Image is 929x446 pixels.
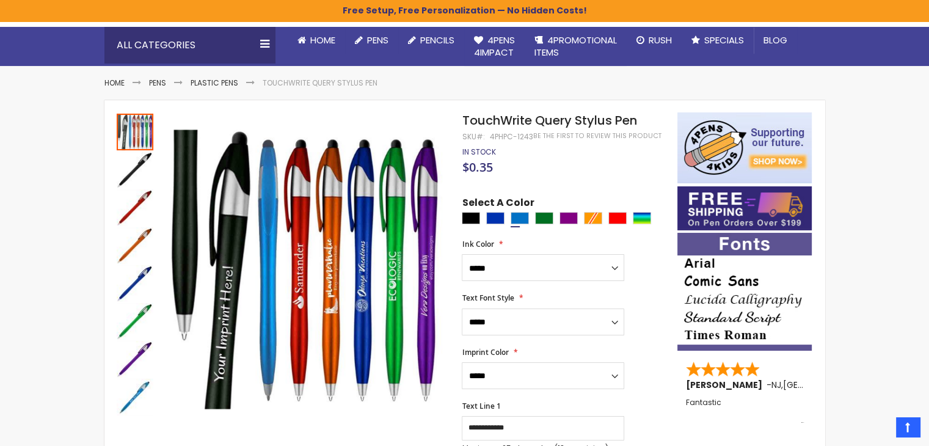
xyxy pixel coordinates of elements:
[677,112,812,183] img: 4pens 4 kids
[117,150,155,188] div: TouchWrite Query Stylus Pen
[704,34,744,46] span: Specials
[464,27,525,67] a: 4Pens4impact
[117,302,155,340] div: TouchWrite Query Stylus Pen
[462,401,500,411] span: Text Line 1
[677,233,812,351] img: font-personalization-examples
[474,34,515,59] span: 4Pens 4impact
[649,34,672,46] span: Rush
[763,34,787,46] span: Blog
[398,27,464,54] a: Pencils
[191,78,238,88] a: Plastic Pens
[686,379,767,391] span: [PERSON_NAME]
[117,340,155,378] div: TouchWrite Query Stylus Pen
[117,303,153,340] img: TouchWrite Query Stylus Pen
[462,159,492,175] span: $0.35
[462,293,514,303] span: Text Font Style
[462,196,534,213] span: Select A Color
[767,379,873,391] span: - ,
[462,212,480,224] div: Black
[117,227,153,264] img: TouchWrite Query Stylus Pen
[117,226,155,264] div: TouchWrite Query Stylus Pen
[462,347,508,357] span: Imprint Color
[117,378,153,415] div: TouchWrite Query Stylus Pen
[345,27,398,54] a: Pens
[677,186,812,230] img: Free shipping on orders over $199
[633,212,651,224] div: Assorted
[525,27,627,67] a: 4PROMOTIONALITEMS
[462,147,495,157] span: In stock
[534,34,617,59] span: 4PROMOTIONAL ITEMS
[896,417,920,437] a: Top
[149,78,166,88] a: Pens
[104,27,275,64] div: All Categories
[535,212,553,224] div: Green
[533,131,661,141] a: Be the first to review this product
[288,27,345,54] a: Home
[117,152,153,188] img: TouchWrite Query Stylus Pen
[783,379,873,391] span: [GEOGRAPHIC_DATA]
[117,265,153,302] img: TouchWrite Query Stylus Pen
[686,398,804,425] div: Fantastic
[608,212,627,224] div: Red
[462,112,636,129] span: TouchWrite Query Stylus Pen
[511,212,529,224] div: Blue Light
[462,147,495,157] div: Availability
[462,239,494,249] span: Ink Color
[559,212,578,224] div: Purple
[117,189,153,226] img: TouchWrite Query Stylus Pen
[754,27,797,54] a: Blog
[117,188,155,226] div: TouchWrite Query Stylus Pen
[166,130,445,409] img: TouchWrite Query Stylus Pen
[117,341,153,378] img: TouchWrite Query Stylus Pen
[310,34,335,46] span: Home
[263,78,377,88] li: TouchWrite Query Stylus Pen
[627,27,682,54] a: Rush
[117,112,155,150] div: TouchWrite Query Stylus Pen
[367,34,388,46] span: Pens
[462,131,484,142] strong: SKU
[489,132,533,142] div: 4PHPC-1243
[771,379,781,391] span: NJ
[117,264,155,302] div: TouchWrite Query Stylus Pen
[104,78,125,88] a: Home
[682,27,754,54] a: Specials
[486,212,505,224] div: Blue
[420,34,454,46] span: Pencils
[117,379,153,415] img: TouchWrite Query Stylus Pen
